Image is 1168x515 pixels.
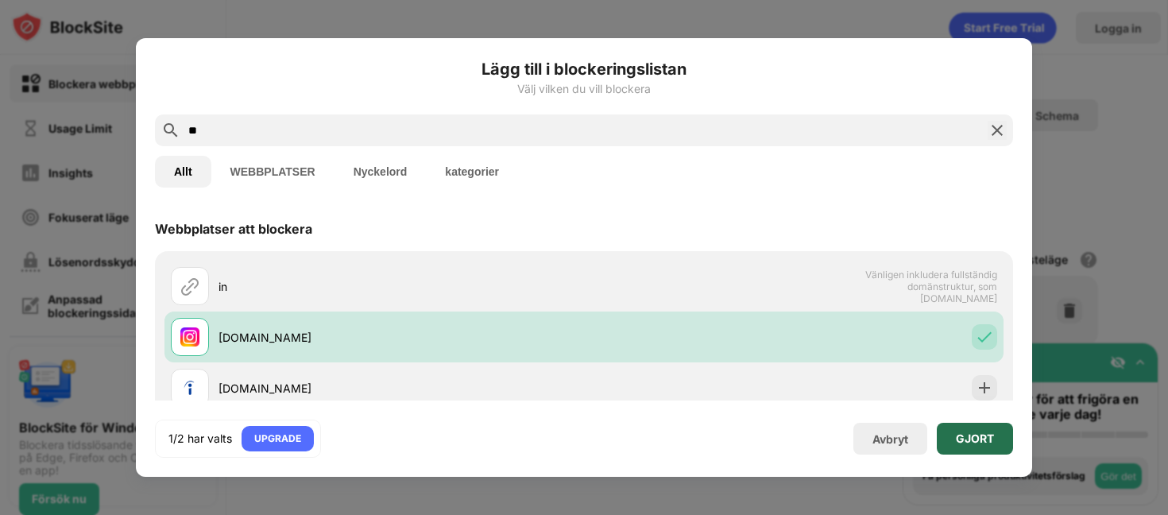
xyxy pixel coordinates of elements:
img: url.svg [180,277,199,296]
div: [DOMAIN_NAME] [219,380,584,397]
div: Välj vilken du vill blockera [155,83,1013,95]
div: GJORT [956,432,994,445]
span: Vänligen inkludera fullständig domänstruktur, som [DOMAIN_NAME] [833,269,997,304]
div: UPGRADE [254,431,301,447]
div: Avbryt [872,432,908,446]
img: favicons [180,327,199,347]
img: search-close [988,121,1007,140]
img: favicons [180,378,199,397]
button: WEBBPLATSER [211,156,335,188]
div: 1/2 har valts [168,431,232,447]
div: [DOMAIN_NAME] [219,329,584,346]
button: kategorier [426,156,518,188]
img: search.svg [161,121,180,140]
h6: Lägg till i blockeringslistan [155,57,1013,81]
button: Allt [155,156,211,188]
button: Nyckelord [335,156,427,188]
div: in [219,278,584,295]
div: Webbplatser att blockera [155,221,312,237]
